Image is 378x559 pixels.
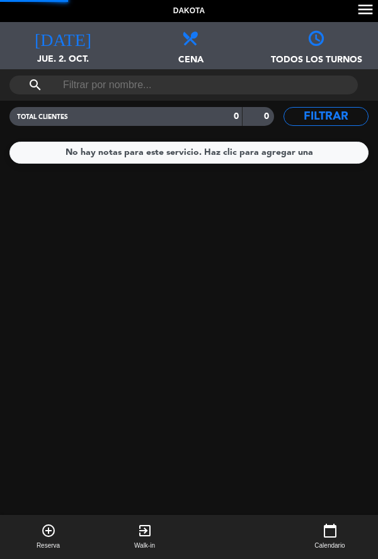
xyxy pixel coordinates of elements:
[35,28,91,46] i: [DATE]
[264,112,272,121] strong: 0
[173,5,205,18] span: Dakota
[41,523,56,538] i: add_circle_outline
[283,107,369,126] button: Filtrar
[137,523,152,538] i: exit_to_app
[62,76,306,94] input: Filtrar por nombre...
[323,523,338,538] i: calendar_today
[282,515,378,559] button: calendar_todayCalendario
[314,541,345,551] span: Calendario
[66,145,313,160] div: No hay notas para este servicio. Haz clic para agregar una
[17,114,68,120] span: TOTAL CLIENTES
[37,541,60,551] span: Reserva
[134,541,155,551] span: Walk-in
[28,77,43,93] i: search
[234,112,239,121] strong: 0
[96,515,193,559] button: exit_to_appWalk-in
